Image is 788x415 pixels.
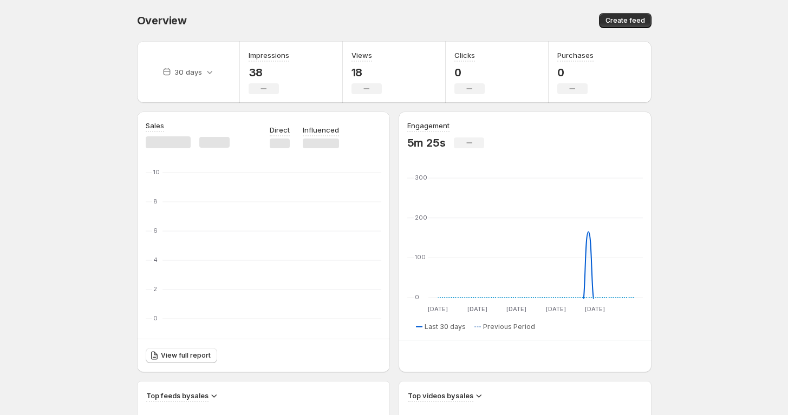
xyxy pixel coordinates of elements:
[545,305,565,313] text: [DATE]
[425,322,466,331] span: Last 30 days
[270,124,290,135] p: Direct
[249,50,289,61] h3: Impressions
[153,197,158,205] text: 8
[428,305,448,313] text: [DATE]
[303,124,339,135] p: Influenced
[153,168,160,176] text: 10
[605,16,645,25] span: Create feed
[153,285,157,293] text: 2
[467,305,487,313] text: [DATE]
[153,256,158,264] text: 4
[407,120,450,131] h3: Engagement
[415,253,426,261] text: 100
[557,66,594,79] p: 0
[351,50,372,61] h3: Views
[506,305,526,313] text: [DATE]
[153,314,158,322] text: 0
[557,50,594,61] h3: Purchases
[407,136,446,149] p: 5m 25s
[146,390,209,401] h3: Top feeds by sales
[174,67,202,77] p: 30 days
[146,348,217,363] a: View full report
[161,351,211,360] span: View full report
[153,227,158,234] text: 6
[483,322,535,331] span: Previous Period
[454,50,475,61] h3: Clicks
[415,174,427,181] text: 300
[599,13,652,28] button: Create feed
[415,293,419,301] text: 0
[146,120,164,131] h3: Sales
[454,66,485,79] p: 0
[408,390,473,401] h3: Top videos by sales
[415,214,427,221] text: 200
[249,66,289,79] p: 38
[137,14,187,27] span: Overview
[351,66,382,79] p: 18
[585,305,605,313] text: [DATE]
